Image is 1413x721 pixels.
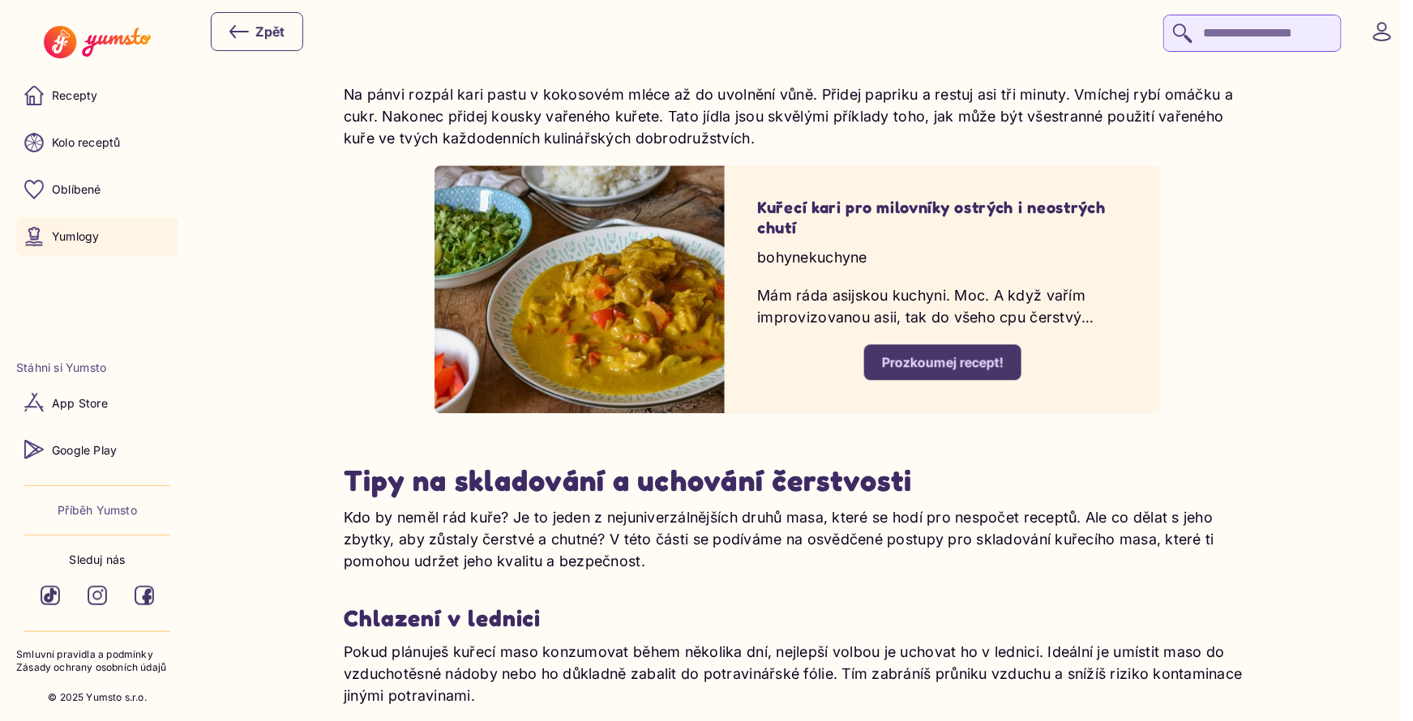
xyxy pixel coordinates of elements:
a: Recepty [16,76,178,115]
img: Yumsto logo [44,26,150,58]
button: Prozkoumej recept! [864,344,1021,380]
a: Yumlogy [16,217,178,256]
img: undefined [435,165,725,412]
a: Zásady ochrany osobních údajů [16,661,178,675]
p: Na pánvi rozpál kari pastu v kokosovém mléce až do uvolnění vůně. Přidej papriku a restuj asi tři... [344,83,1252,149]
p: Google Play [52,442,117,459]
p: Pokud plánuješ kuřecí maso konzumovat během několika dní, nejlepší volbou je uchovat ho v lednici... [344,641,1252,706]
p: Mám ráda asijskou kuchyni. Moc. A když vařím improvizovanou asii, tak do všeho cpu čerstvý korian... [757,284,1128,328]
p: Yumlogy [52,228,99,245]
p: © 2025 Yumsto s.r.o. [48,691,147,705]
p: Recepty [52,87,97,104]
p: Kdo by neměl rád kuře? Je to jeden z nejuniverzálnějších druhů masa, které se hodí pro nespočet r... [344,506,1252,572]
a: Oblíbené [16,170,178,209]
p: App Store [52,395,108,412]
div: Zpět [229,22,285,41]
a: Smluvní pravidla a podmínky [16,648,178,662]
p: bohynekuchyne [757,246,1128,268]
h2: Tipy na skladování a uchování čerstvosti [344,462,1252,498]
div: Prozkoumej recept! [882,353,1004,371]
p: Oblíbené [52,181,101,198]
a: App Store [16,383,178,422]
p: Kuřecí kari pro milovníky ostrých i neostrých chutí [757,198,1128,238]
button: Zpět [211,12,303,51]
a: Kolo receptů [16,123,178,162]
a: Příběh Yumsto [58,502,137,518]
a: Google Play [16,430,178,469]
p: Sleduj nás [69,552,125,568]
h3: Chlazení v lednici [344,604,1252,633]
p: Kolo receptů [52,134,121,151]
li: Stáhni si Yumsto [16,360,178,376]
